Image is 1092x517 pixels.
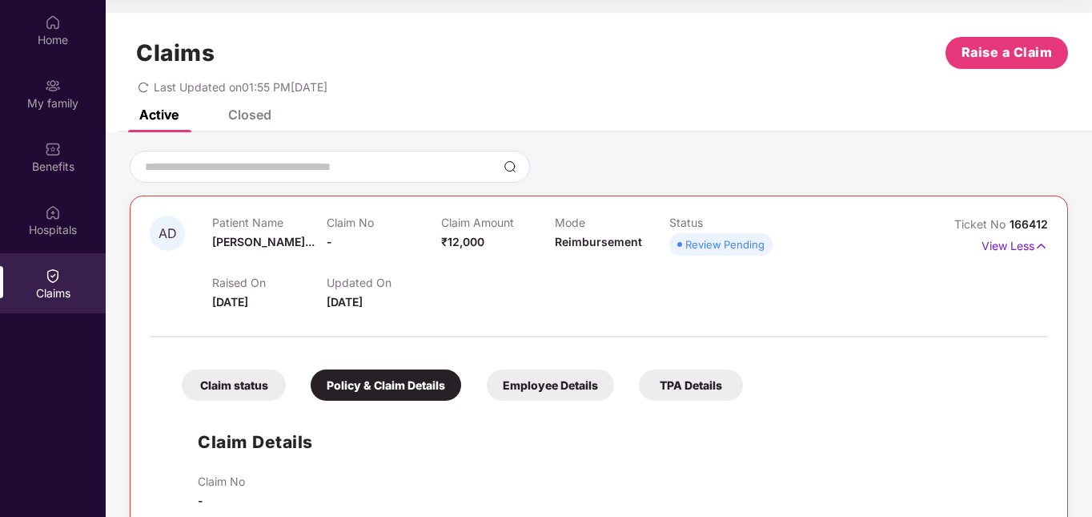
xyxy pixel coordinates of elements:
[212,295,248,309] span: [DATE]
[327,276,441,289] p: Updated On
[45,14,61,30] img: svg+xml;base64,PHN2ZyBpZD0iSG9tZSIgeG1sbnM9Imh0dHA6Ly93d3cudzMub3JnLzIwMDAvc3ZnIiB3aWR0aD0iMjAiIG...
[945,37,1068,69] button: Raise a Claim
[555,235,642,248] span: Reimbursement
[962,42,1053,63] span: Raise a Claim
[504,160,516,173] img: svg+xml;base64,PHN2ZyBpZD0iU2VhcmNoLTMyeDMyIiB4bWxucz0iaHR0cDovL3d3dy53My5vcmcvMjAwMC9zdmciIHdpZH...
[198,475,245,488] p: Claim No
[1034,237,1048,255] img: svg+xml;base64,PHN2ZyB4bWxucz0iaHR0cDovL3d3dy53My5vcmcvMjAwMC9zdmciIHdpZHRoPSIxNyIgaGVpZ2h0PSIxNy...
[441,216,556,229] p: Claim Amount
[327,295,363,309] span: [DATE]
[982,233,1048,255] p: View Less
[1010,217,1048,231] span: 166412
[182,370,286,401] div: Claim status
[136,39,215,67] h1: Claims
[45,268,61,284] img: svg+xml;base64,PHN2ZyBpZD0iQ2xhaW0iIHhtbG5zPSJodHRwOi8vd3d3LnczLm9yZy8yMDAwL3N2ZyIgd2lkdGg9IjIwIi...
[212,216,327,229] p: Patient Name
[45,141,61,157] img: svg+xml;base64,PHN2ZyBpZD0iQmVuZWZpdHMiIHhtbG5zPSJodHRwOi8vd3d3LnczLm9yZy8yMDAwL3N2ZyIgd2lkdGg9Ij...
[669,216,784,229] p: Status
[441,235,484,248] span: ₹12,000
[954,217,1010,231] span: Ticket No
[139,107,179,123] div: Active
[159,227,177,240] span: AD
[45,78,61,94] img: svg+xml;base64,PHN2ZyB3aWR0aD0iMjAiIGhlaWdodD0iMjAiIHZpZXdCb3g9IjAgMCAyMCAyMCIgZmlsbD0ibm9uZSIgeG...
[685,236,765,252] div: Review Pending
[311,370,461,401] div: Policy & Claim Details
[639,370,743,401] div: TPA Details
[327,216,441,229] p: Claim No
[555,216,669,229] p: Mode
[138,80,149,94] span: redo
[198,494,203,507] span: -
[487,370,614,401] div: Employee Details
[228,107,271,123] div: Closed
[154,80,327,94] span: Last Updated on 01:55 PM[DATE]
[212,276,327,289] p: Raised On
[212,235,315,248] span: [PERSON_NAME]...
[198,429,313,455] h1: Claim Details
[327,235,332,248] span: -
[45,204,61,220] img: svg+xml;base64,PHN2ZyBpZD0iSG9zcGl0YWxzIiB4bWxucz0iaHR0cDovL3d3dy53My5vcmcvMjAwMC9zdmciIHdpZHRoPS...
